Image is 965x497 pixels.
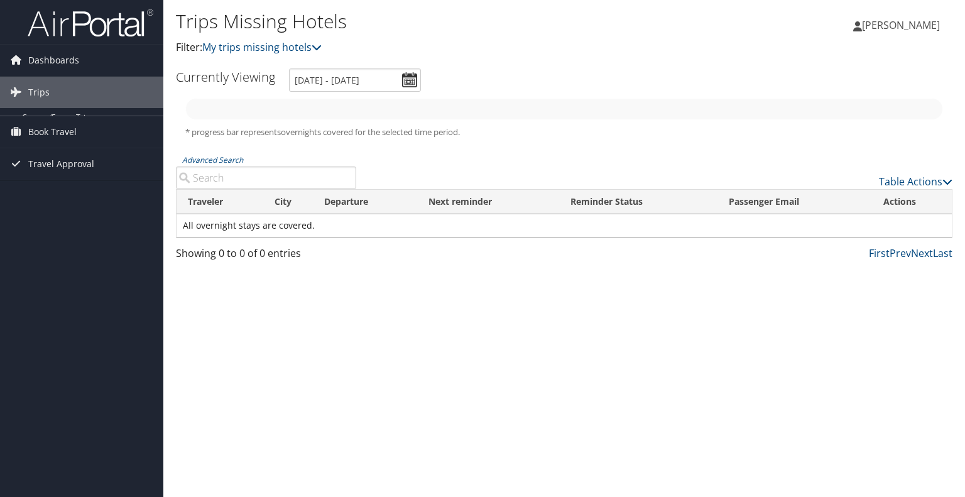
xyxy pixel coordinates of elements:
th: City: activate to sort column ascending [263,190,313,214]
input: [DATE] - [DATE] [289,68,421,92]
th: Reminder Status [559,190,717,214]
h3: Currently Viewing [176,68,275,85]
div: Showing 0 to 0 of 0 entries [176,246,356,267]
span: Travel Approval [28,148,94,180]
span: Dashboards [28,45,79,76]
a: Prev [890,246,911,260]
h1: Trips Missing Hotels [176,8,694,35]
a: Table Actions [879,175,952,188]
span: Trips [28,77,50,108]
th: Next reminder [417,190,559,214]
h5: * progress bar represents overnights covered for the selected time period. [185,126,943,138]
input: Advanced Search [176,167,356,189]
a: First [869,246,890,260]
th: Departure: activate to sort column descending [313,190,417,214]
a: My trips missing hotels [202,40,322,54]
a: Advanced Search [182,155,243,165]
th: Passenger Email: activate to sort column ascending [717,190,872,214]
th: Actions [872,190,952,214]
th: Traveler: activate to sort column ascending [177,190,263,214]
p: Filter: [176,40,694,56]
img: airportal-logo.png [28,8,153,38]
td: All overnight stays are covered. [177,214,952,237]
a: Last [933,246,952,260]
span: [PERSON_NAME] [862,18,940,32]
a: [PERSON_NAME] [853,6,952,44]
span: Book Travel [28,116,77,148]
a: Next [911,246,933,260]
